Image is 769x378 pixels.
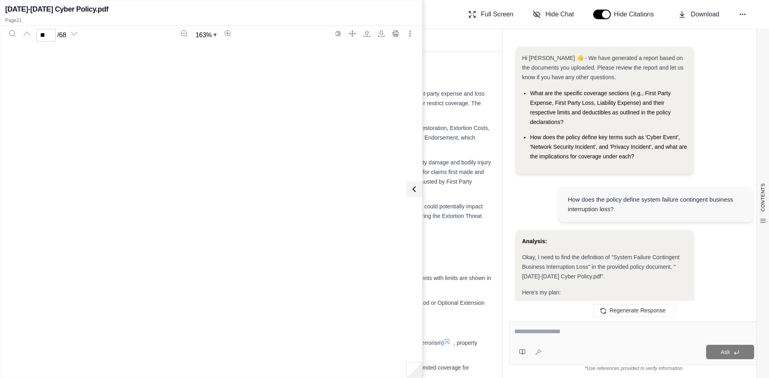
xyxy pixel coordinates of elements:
[522,289,561,296] span: Here's my plan:
[195,30,212,40] span: 163 %
[721,349,730,355] span: Ask
[404,27,417,40] button: More actions
[522,254,679,280] span: Okay, I need to find the definition of "System Failure Contingent Business Interruption Loss" in ...
[5,17,417,24] p: Page 21
[530,90,670,125] span: What are the specific coverage sections (e.g., First Party Expense, First Party Loss, Liability E...
[221,27,234,40] button: Zoom in
[389,27,402,40] button: Print
[68,27,81,40] button: Next page
[614,10,659,19] span: Hide Citations
[57,30,66,40] span: / 68
[546,10,574,19] span: Hide Chat
[522,55,683,80] span: Hi [PERSON_NAME] 👋 - We have generated a report based on the documents you uploaded. Please revie...
[675,6,723,22] button: Download
[192,29,220,42] button: Zoom document
[375,27,388,40] button: Download
[706,345,754,359] button: Ask
[5,4,109,15] h2: [DATE]-[DATE] Cyber Policy.pdf
[20,27,33,40] button: Previous page
[36,29,56,42] input: Enter a page number
[465,6,517,22] button: Full Screen
[522,238,547,244] strong: Analysis:
[481,10,513,19] span: Full Screen
[691,10,719,19] span: Download
[360,27,373,40] button: Open file
[530,134,687,160] span: How does the policy define key terms such as 'Cyber Event', 'Network Security Incident', and 'Pri...
[509,365,759,372] div: *Use references provided to verify information.
[529,6,577,22] button: Hide Chat
[178,27,191,40] button: Zoom out
[760,183,766,212] span: CONTENTS
[346,27,359,40] button: Full screen
[332,27,344,40] button: Switch to the dark theme
[593,304,676,317] button: Regenerate Response
[6,27,19,40] button: Search
[610,307,666,314] span: Regenerate Response
[568,195,744,214] div: How does the policy define system failure contingent business interruption loss?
